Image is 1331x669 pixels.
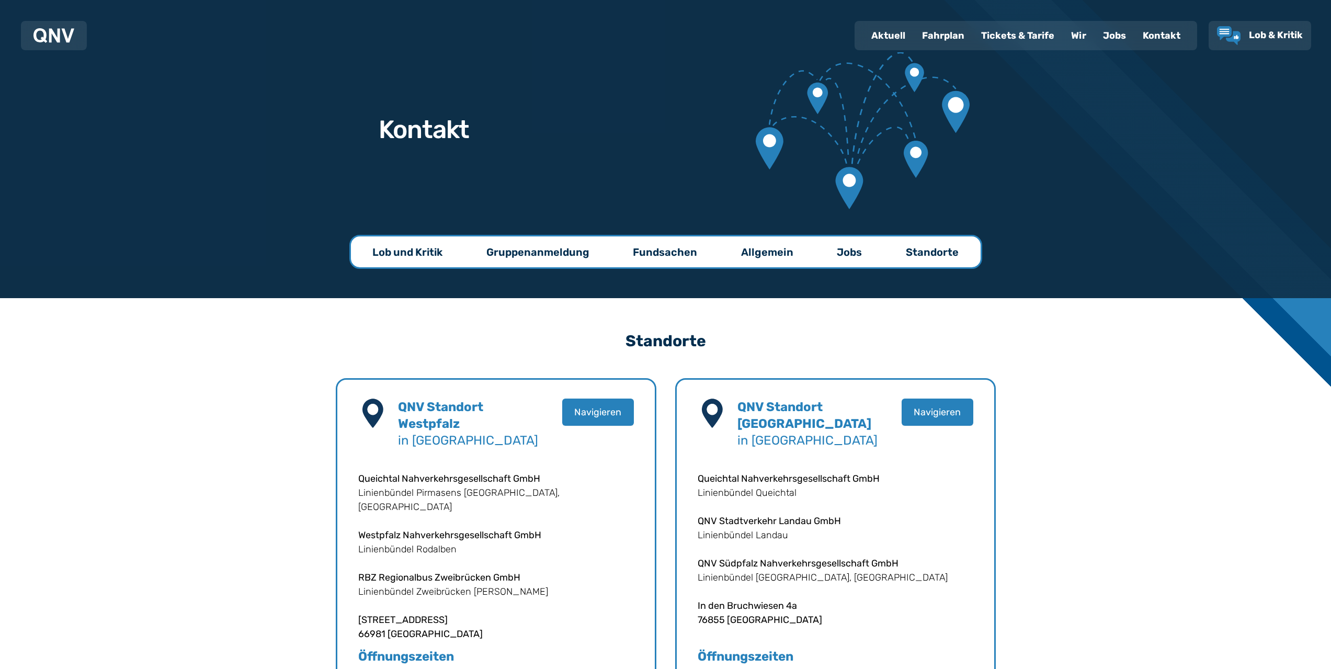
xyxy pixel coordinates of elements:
[698,557,973,571] p: QNV Südpfalz Nahverkehrsgesellschaft GmbH
[698,514,973,528] p: QNV Stadtverkehr Landau GmbH
[633,245,697,259] p: Fundsachen
[358,528,634,542] p: Westpfalz Nahverkehrsgesellschaft GmbH
[379,117,470,142] h1: Kontakt
[741,245,793,259] p: Allgemein
[372,245,442,259] p: Lob und Kritik
[336,323,996,359] h3: Standorte
[698,472,973,486] p: Queichtal Nahverkehrsgesellschaft GmbH
[398,399,538,449] h4: in [GEOGRAPHIC_DATA]
[358,542,634,557] p: Linienbündel Rodalben
[33,28,74,43] img: QNV Logo
[756,52,969,209] img: Verbundene Kartenmarkierungen
[1063,22,1095,49] a: Wir
[737,399,878,449] h4: in [GEOGRAPHIC_DATA]
[837,245,862,259] p: Jobs
[358,472,634,486] p: Queichtal Nahverkehrsgesellschaft GmbH
[902,399,973,426] button: Navigieren
[465,236,610,267] a: Gruppenanmeldung
[885,236,980,267] a: Standorte
[973,22,1063,49] a: Tickets & Tarife
[698,599,973,627] p: In den Bruchwiesen 4a 76855 [GEOGRAPHIC_DATA]
[720,236,814,267] a: Allgemein
[1217,26,1303,45] a: Lob & Kritik
[612,236,718,267] a: Fundsachen
[816,236,883,267] a: Jobs
[737,400,871,431] b: QNV Standort [GEOGRAPHIC_DATA]
[358,648,634,665] h5: Öffnungszeiten
[698,486,973,500] p: Linienbündel Queichtal
[351,236,463,267] a: Lob und Kritik
[698,571,973,585] p: Linienbündel [GEOGRAPHIC_DATA], [GEOGRAPHIC_DATA]
[358,571,634,585] p: RBZ Regionalbus Zweibrücken GmbH
[1249,29,1303,41] span: Lob & Kritik
[398,400,483,431] b: QNV Standort Westpfalz
[486,245,589,259] p: Gruppenanmeldung
[914,22,973,49] a: Fahrplan
[358,613,634,641] p: [STREET_ADDRESS] 66981 [GEOGRAPHIC_DATA]
[698,648,973,665] h5: Öffnungszeiten
[1134,22,1189,49] a: Kontakt
[358,585,634,599] p: Linienbündel Zweibrücken [PERSON_NAME]
[33,25,74,46] a: QNV Logo
[863,22,914,49] a: Aktuell
[562,399,634,426] button: Navigieren
[1095,22,1134,49] a: Jobs
[906,245,959,259] p: Standorte
[698,528,973,542] p: Linienbündel Landau
[358,486,634,514] p: Linienbündel Pirmasens [GEOGRAPHIC_DATA], [GEOGRAPHIC_DATA]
